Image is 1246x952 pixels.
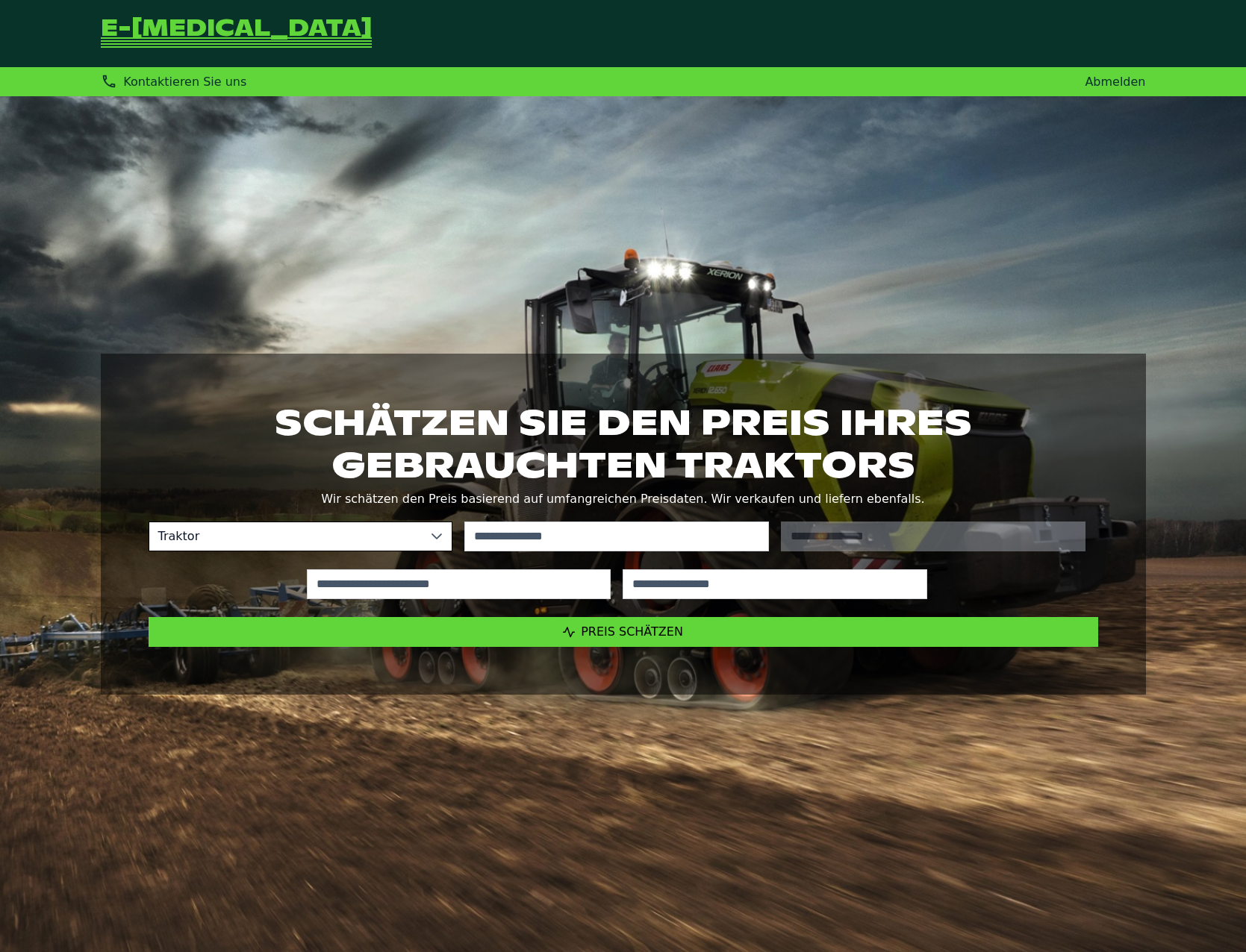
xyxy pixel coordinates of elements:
span: Kontaktieren Sie uns [123,75,246,89]
div: Kontaktieren Sie uns [101,73,247,90]
h1: Schätzen Sie den Preis Ihres gebrauchten Traktors [149,401,1098,485]
span: Preis schätzen [581,624,683,639]
a: Zurück zur Startseite [101,18,372,49]
a: Abmelden [1085,75,1145,89]
span: Traktor [149,522,423,551]
p: Wir schätzen den Preis basierend auf umfangreichen Preisdaten. Wir verkaufen und liefern ebenfalls. [149,489,1098,510]
button: Preis schätzen [149,617,1098,647]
